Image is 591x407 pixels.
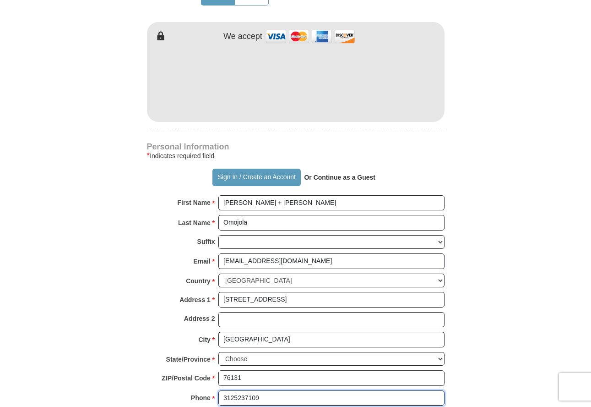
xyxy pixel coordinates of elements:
button: Sign In / Create an Account [212,169,301,186]
strong: Address 2 [184,312,215,325]
strong: Suffix [197,235,215,248]
strong: ZIP/Postal Code [162,372,211,385]
img: credit cards accepted [265,27,356,46]
strong: Phone [191,391,211,404]
strong: Last Name [178,216,211,229]
strong: Country [186,275,211,287]
h4: Personal Information [147,143,445,150]
strong: First Name [178,196,211,209]
strong: Address 1 [179,293,211,306]
strong: Email [194,255,211,268]
strong: State/Province [166,353,211,366]
strong: Or Continue as a Guest [304,174,375,181]
h4: We accept [223,32,262,42]
strong: City [198,333,210,346]
div: Indicates required field [147,150,445,161]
